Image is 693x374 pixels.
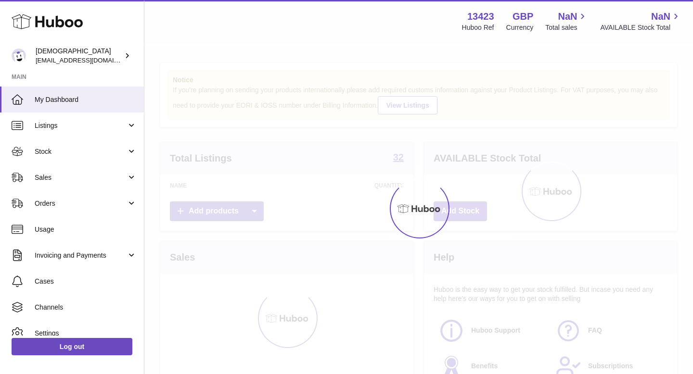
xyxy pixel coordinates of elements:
a: NaN AVAILABLE Stock Total [600,10,681,32]
div: Huboo Ref [462,23,494,32]
span: AVAILABLE Stock Total [600,23,681,32]
a: NaN Total sales [545,10,588,32]
span: [EMAIL_ADDRESS][DOMAIN_NAME] [36,56,141,64]
span: Usage [35,225,137,234]
span: Listings [35,121,127,130]
span: NaN [651,10,670,23]
span: Cases [35,277,137,286]
span: Invoicing and Payments [35,251,127,260]
span: Stock [35,147,127,156]
span: Sales [35,173,127,182]
span: Total sales [545,23,588,32]
span: My Dashboard [35,95,137,104]
span: Settings [35,329,137,338]
img: olgazyuz@outlook.com [12,49,26,63]
a: Log out [12,338,132,355]
strong: 13423 [467,10,494,23]
span: Channels [35,303,137,312]
span: Orders [35,199,127,208]
strong: GBP [513,10,533,23]
div: Currency [506,23,534,32]
div: [DEMOGRAPHIC_DATA] [36,47,122,65]
span: NaN [558,10,577,23]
